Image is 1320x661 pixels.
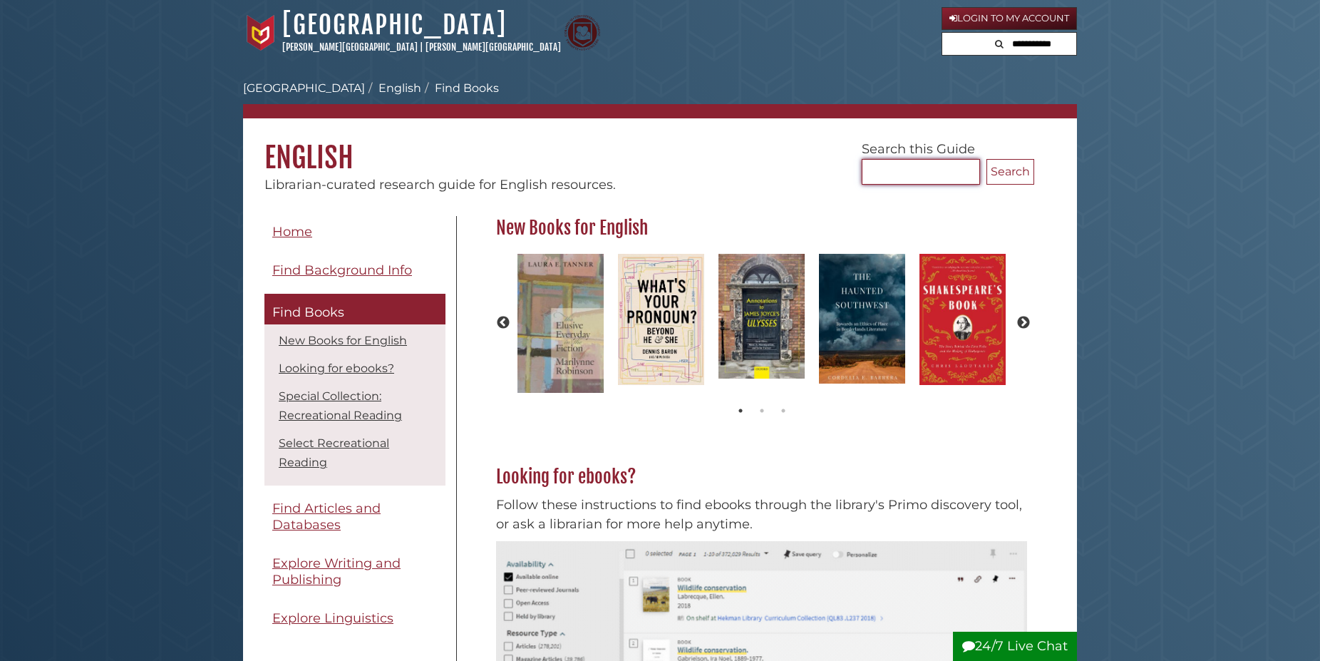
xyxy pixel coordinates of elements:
[264,177,616,193] span: Librarian-curated research guide for English resources.
[272,262,412,278] span: Find Background Info
[564,15,600,51] img: Calvin Theological Seminary
[243,81,365,95] a: [GEOGRAPHIC_DATA]
[243,80,1077,118] nav: breadcrumb
[510,247,611,400] img: The Elusive Everyday in the Fiction of Marilynne Robinson
[272,555,401,588] span: Explore Writing and Publishing
[279,362,394,375] a: Looking for ebooks?
[272,304,344,320] span: Find Books
[272,501,381,533] span: Find Articles and Databases
[420,41,423,53] span: |
[264,548,445,595] a: Explore Writing and Publishing
[279,389,402,422] a: Special Collection: Recreational Reading
[282,9,507,41] a: [GEOGRAPHIC_DATA]
[496,316,510,330] button: Previous
[264,294,445,325] a: Find Books
[426,41,561,53] a: [PERSON_NAME][GEOGRAPHIC_DATA]
[243,118,1077,175] h1: English
[272,224,312,240] span: Home
[264,493,445,540] a: Find Articles and Databases
[995,39,1004,48] i: Search
[986,159,1034,185] button: Search
[264,216,445,642] div: Guide Pages
[378,81,421,95] a: English
[611,247,711,392] img: What's Your Pronoun? Beyond He and She
[264,603,445,635] a: Explore Linguistics
[733,404,748,418] button: 1 of 2
[711,247,812,386] img: Annotations to James Joyce's Ulysses
[942,7,1077,30] a: Login to My Account
[489,466,1034,488] h2: Looking for ebooks?
[272,610,393,626] span: Explore Linguistics
[1016,316,1031,330] button: Next
[489,217,1034,240] h2: New Books for English
[282,41,418,53] a: [PERSON_NAME][GEOGRAPHIC_DATA]
[264,255,445,287] a: Find Background Info
[755,404,769,418] button: 2 of 2
[776,404,790,418] button: 3 of 2
[953,632,1077,661] button: 24/7 Live Chat
[421,80,499,97] li: Find Books
[279,436,389,469] a: Select Recreational Reading
[243,15,279,51] img: Calvin University
[496,496,1027,534] p: Follow these instructions to find ebooks through the library's Primo discovery tool, or ask a lib...
[264,216,445,248] a: Home
[991,33,1008,52] button: Search
[279,334,407,347] a: New Books for English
